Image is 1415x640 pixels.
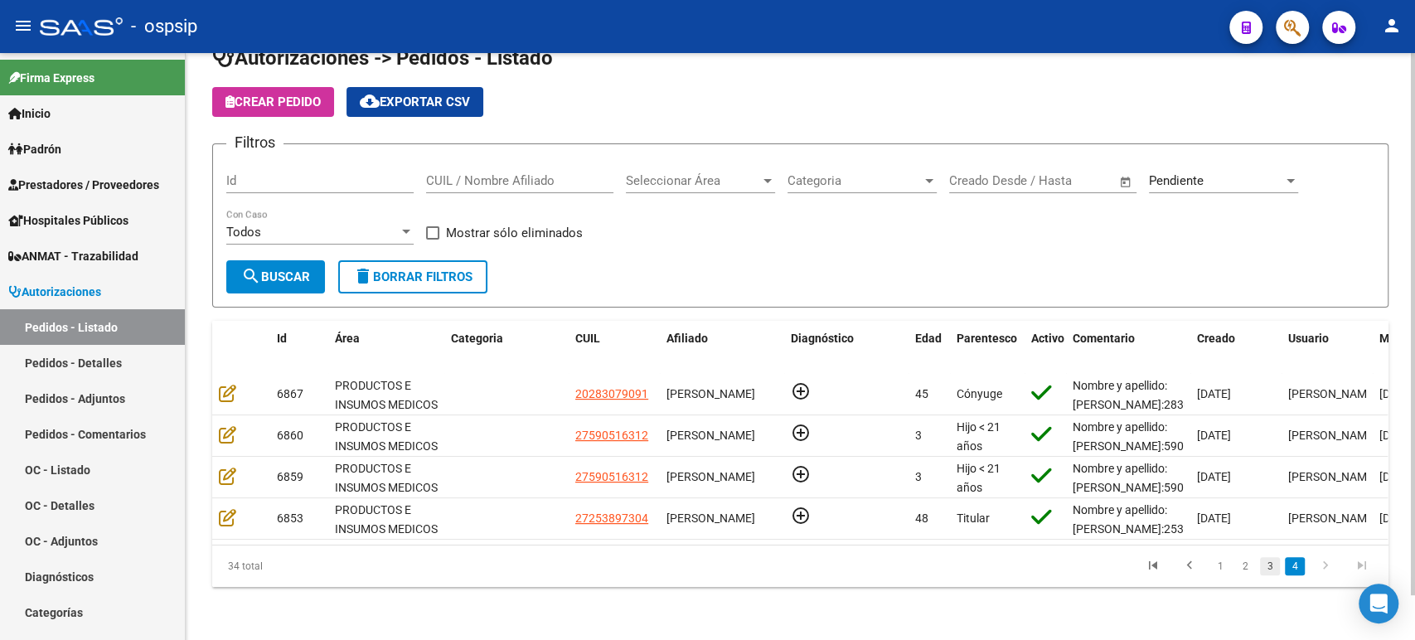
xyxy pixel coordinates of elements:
span: Edad [915,332,942,345]
datatable-header-cell: Usuario [1282,321,1373,376]
span: ANMAT - Trazabilidad [8,247,138,265]
span: [PERSON_NAME] [666,512,755,525]
datatable-header-cell: Diagnóstico [784,321,909,376]
span: 6853 [277,512,303,525]
span: Crear Pedido [225,95,321,109]
span: [DATE] [1379,387,1413,400]
a: go to next page [1310,557,1341,575]
span: [PERSON_NAME] [1288,387,1377,400]
span: Parentesco [957,332,1017,345]
span: [PERSON_NAME] [1288,429,1377,442]
span: Nombre y apellido: [PERSON_NAME]:59051631 Dirección: [PERSON_NAME][STREET_ADDRESS][PERSON_NAME] T... [1073,420,1217,584]
datatable-header-cell: Área [328,321,444,376]
span: Hijo < 21 años [957,420,1001,453]
span: [DATE] [1197,387,1231,400]
span: [PERSON_NAME] [666,429,755,442]
datatable-header-cell: Activo [1025,321,1066,376]
span: [PERSON_NAME] [666,470,755,483]
span: [DATE] [1197,429,1231,442]
span: Exportar CSV [360,95,470,109]
span: Titular [957,512,990,525]
span: Autorizaciones [8,283,101,301]
span: Autorizaciones -> Pedidos - Listado [212,46,553,70]
span: Firma Express [8,69,94,87]
span: 3 [915,429,922,442]
span: Área [335,332,360,345]
span: 3 [915,470,922,483]
span: Nombre y apellido: [PERSON_NAME]:25389730 Clinica del sol Fecha de cx [DATE] [1073,503,1217,573]
span: Comentario [1073,332,1135,345]
span: [DATE] [1379,512,1413,525]
span: Mostrar sólo eliminados [446,223,583,243]
div: 34 total [212,545,444,587]
a: go to previous page [1174,557,1205,575]
span: Activo [1031,332,1064,345]
span: Nombre y apellido: [PERSON_NAME]:28307909 SE LE ROMPIO LA SILLA DE EL. [1073,379,1217,448]
span: Padrón [8,140,61,158]
span: 45 [915,387,928,400]
span: Hijo < 21 años [957,462,1001,494]
button: Crear Pedido [212,87,334,117]
span: Todos [226,225,261,240]
span: 27590516312 [575,429,648,442]
button: Open calendar [1117,172,1136,192]
datatable-header-cell: Creado [1190,321,1282,376]
a: go to last page [1346,557,1378,575]
mat-icon: add_circle_outline [791,423,811,443]
mat-icon: person [1382,16,1402,36]
span: Categoria [787,173,922,188]
mat-icon: cloud_download [360,91,380,111]
span: - ospsip [131,8,197,45]
span: [DATE] [1379,470,1413,483]
a: 1 [1210,557,1230,575]
mat-icon: menu [13,16,33,36]
mat-icon: delete [353,266,373,286]
span: [PERSON_NAME] [666,387,755,400]
span: Categoria [451,332,503,345]
span: Afiliado [666,332,708,345]
span: [DATE] [1379,429,1413,442]
a: go to first page [1137,557,1169,575]
span: Buscar [241,269,310,284]
span: CUIL [575,332,600,345]
span: 6859 [277,470,303,483]
span: PRODUCTOS E INSUMOS MEDICOS [335,503,438,536]
span: 20283079091 [575,387,648,400]
li: page 2 [1233,552,1258,580]
span: [DATE] [1197,470,1231,483]
span: Diagnóstico [791,332,854,345]
span: 27253897304 [575,512,648,525]
li: page 4 [1282,552,1307,580]
li: page 1 [1208,552,1233,580]
datatable-header-cell: Afiliado [660,321,784,376]
span: [DATE] [1197,512,1231,525]
a: 2 [1235,557,1255,575]
datatable-header-cell: Edad [909,321,950,376]
button: Buscar [226,260,325,293]
mat-icon: search [241,266,261,286]
a: 4 [1285,557,1305,575]
span: Prestadores / Proveedores [8,176,159,194]
span: Usuario [1288,332,1329,345]
input: Fecha fin [1031,173,1112,188]
span: Cónyuge [957,387,1002,400]
datatable-header-cell: Comentario [1066,321,1190,376]
mat-icon: add_circle_outline [791,381,811,401]
div: Open Intercom Messenger [1359,584,1398,623]
span: 27590516312 [575,470,648,483]
span: PRODUCTOS E INSUMOS MEDICOS [335,420,438,453]
datatable-header-cell: Categoria [444,321,569,376]
datatable-header-cell: Id [270,321,328,376]
span: 48 [915,512,928,525]
datatable-header-cell: Parentesco [950,321,1025,376]
span: Id [277,332,287,345]
span: 6860 [277,429,303,442]
button: Exportar CSV [346,87,483,117]
mat-icon: add_circle_outline [791,464,811,484]
span: 6867 [277,387,303,400]
input: Fecha inicio [949,173,1016,188]
span: Hospitales Públicos [8,211,128,230]
li: page 3 [1258,552,1282,580]
button: Borrar Filtros [338,260,487,293]
span: PRODUCTOS E INSUMOS MEDICOS [335,379,438,411]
